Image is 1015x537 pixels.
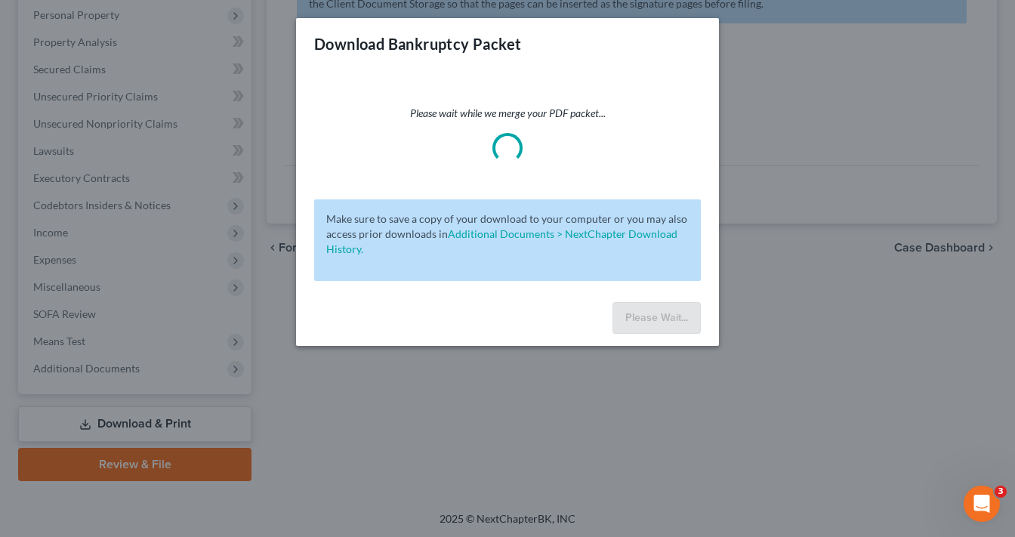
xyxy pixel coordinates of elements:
a: Additional Documents > NextChapter Download History. [326,227,677,255]
button: Please Wait... [612,302,701,334]
p: Make sure to save a copy of your download to your computer or you may also access prior downloads in [326,211,689,257]
p: Please wait while we merge your PDF packet... [314,106,701,121]
iframe: Intercom live chat [964,486,1000,522]
span: 3 [995,486,1007,498]
span: Please Wait... [625,311,688,324]
h3: Download Bankruptcy Packet [314,33,521,54]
